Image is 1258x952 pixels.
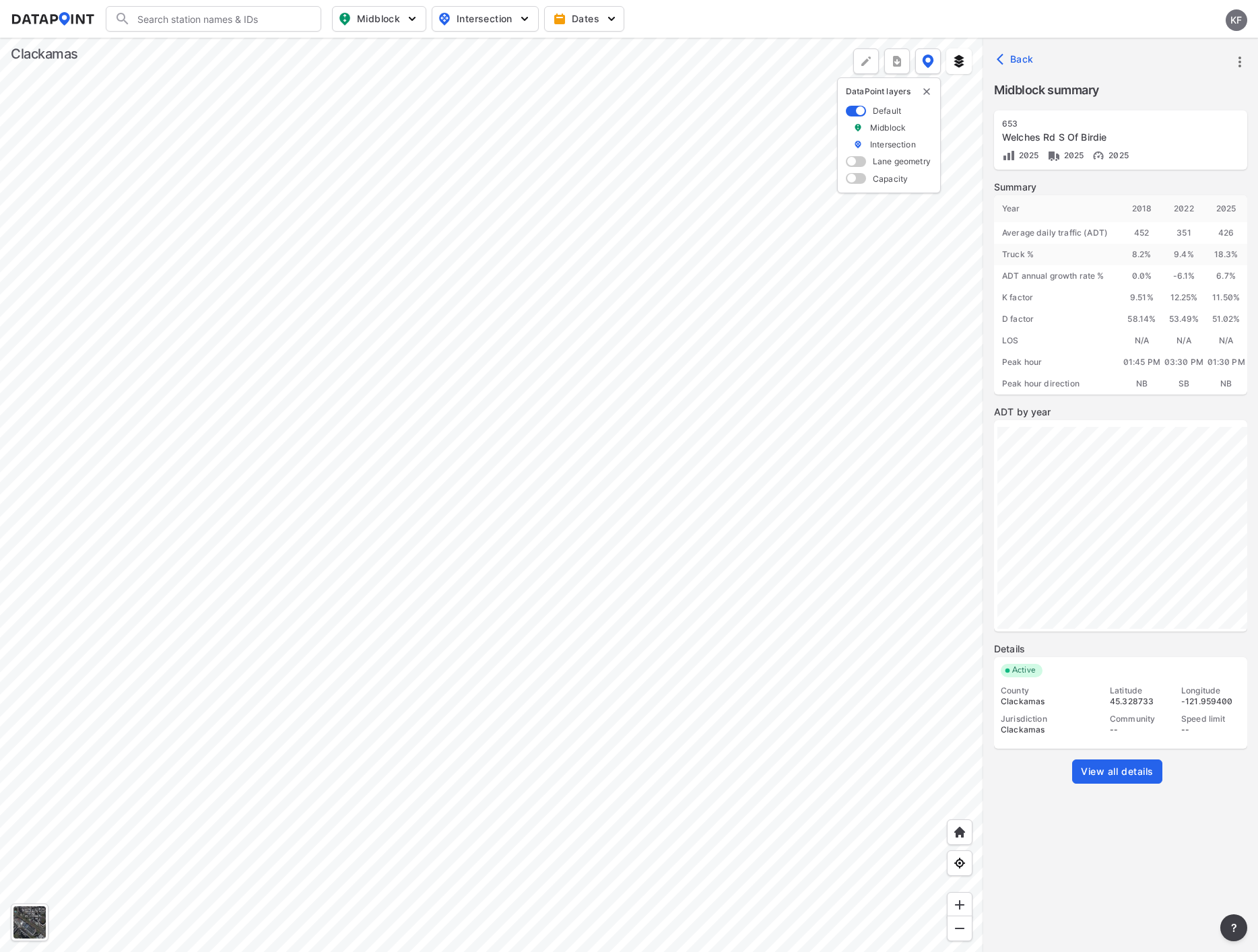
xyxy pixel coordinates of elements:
[921,86,932,97] img: close-external-leyer.3061a1c7.svg
[438,11,530,27] span: Intersection
[518,12,531,26] img: 5YPKRKmlfpI5mqlR8AD95paCi+0kK1fRFDJSaMmawlwaeJcJwk9O2fotCW5ve9gAAAAASUVORK5CYII=
[994,287,1121,308] div: K factor
[994,48,1039,70] button: Back
[553,12,566,26] img: calendar-gold.39a51dde.svg
[1121,265,1163,287] div: 0.0 %
[1205,265,1247,287] div: 6.7 %
[332,6,426,32] button: Midblock
[1163,195,1205,222] div: 2022
[873,105,901,116] label: Default
[1002,118,1208,129] div: 653
[1205,287,1247,308] div: 11.50%
[1163,244,1205,265] div: 9.4 %
[1205,373,1247,395] div: NB
[436,11,453,27] img: map_pin_int.54838e6b.svg
[921,86,932,97] button: delete
[1001,685,1098,696] div: County
[1061,150,1084,160] span: 2025
[953,825,966,839] img: +XpAUvaXAN7GudzAAAAAElFTkSuQmCC
[544,6,624,32] button: Dates
[1205,244,1247,265] div: 18.3 %
[922,55,934,68] img: data-point-layers.37681fc9.svg
[1121,222,1163,244] div: 452
[870,122,906,133] label: Midblock
[915,48,941,74] button: DataPoint layers
[556,12,616,26] span: Dates
[1121,287,1163,308] div: 9.51%
[1110,714,1169,724] div: Community
[1181,714,1240,724] div: Speed limit
[1001,724,1098,735] div: Clackamas
[1121,195,1163,222] div: 2018
[1205,195,1247,222] div: 2025
[1110,696,1169,707] div: 45.328733
[1121,373,1163,395] div: NB
[1163,351,1205,373] div: 03:30 PM
[853,139,863,150] img: marker_Intersection.6861001b.svg
[605,12,618,26] img: 5YPKRKmlfpI5mqlR8AD95paCi+0kK1fRFDJSaMmawlwaeJcJwk9O2fotCW5ve9gAAAAASUVORK5CYII=
[131,8,312,30] input: Search
[1163,308,1205,330] div: 53.49%
[432,6,539,32] button: Intersection
[11,44,78,63] div: Clackamas
[1121,351,1163,373] div: 01:45 PM
[994,180,1247,194] label: Summary
[1163,330,1205,351] div: N/A
[994,195,1121,222] div: Year
[1205,330,1247,351] div: N/A
[1002,131,1208,144] div: Welches Rd S Of Birdie
[1163,373,1205,395] div: SB
[1163,287,1205,308] div: 12.25%
[846,86,932,97] p: DataPoint layers
[337,11,353,27] img: map_pin_mid.602f9df1.svg
[1105,150,1129,160] span: 2025
[870,139,916,150] label: Intersection
[1163,265,1205,287] div: -6.1 %
[890,55,904,68] img: xqJnZQTG2JQi0x5lvmkeSNbbgIiQD62bqHG8IfrOzanD0FsRdYrij6fAAAAAElFTkSuQmCC
[1181,685,1240,696] div: Longitude
[1016,150,1039,160] span: 2025
[1228,920,1239,936] span: ?
[1220,914,1247,941] button: more
[1007,664,1042,677] span: Active
[1092,149,1105,162] img: Vehicle speed
[994,351,1121,373] div: Peak hour
[953,922,966,935] img: MAAAAAElFTkSuQmCC
[953,898,966,912] img: ZvzfEJKXnyWIrJytrsY285QMwk63cM6Drc+sIAAAAASUVORK5CYII=
[1121,308,1163,330] div: 58.14%
[1205,222,1247,244] div: 426
[1110,685,1169,696] div: Latitude
[338,11,418,27] span: Midblock
[11,904,48,941] div: Toggle basemap
[994,222,1121,244] div: Average daily traffic (ADT)
[994,373,1121,395] div: Peak hour direction
[994,308,1121,330] div: D factor
[873,173,908,184] label: Capacity
[1228,50,1251,73] button: more
[1163,222,1205,244] div: 351
[1205,351,1247,373] div: 01:30 PM
[994,642,1247,656] label: Details
[994,81,1247,100] label: Midblock summary
[1001,696,1098,707] div: Clackamas
[853,122,863,133] img: marker_Midblock.5ba75e30.svg
[946,48,972,74] button: External layers
[859,55,873,68] img: +Dz8AAAAASUVORK5CYII=
[1205,308,1247,330] div: 51.02%
[1181,696,1240,707] div: -121.959400
[952,55,966,68] img: layers.ee07997e.svg
[953,856,966,870] img: zeq5HYn9AnE9l6UmnFLPAAAAAElFTkSuQmCC
[1110,724,1169,735] div: --
[11,12,95,26] img: dataPointLogo.9353c09d.svg
[994,244,1121,265] div: Truck %
[873,156,931,167] label: Lane geometry
[1001,714,1098,724] div: Jurisdiction
[1226,9,1247,31] div: KF
[1121,330,1163,351] div: N/A
[1121,244,1163,265] div: 8.2 %
[1081,765,1154,778] span: View all details
[999,53,1034,66] span: Back
[994,330,1121,351] div: LOS
[1002,149,1016,162] img: Volume count
[994,265,1121,287] div: ADT annual growth rate %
